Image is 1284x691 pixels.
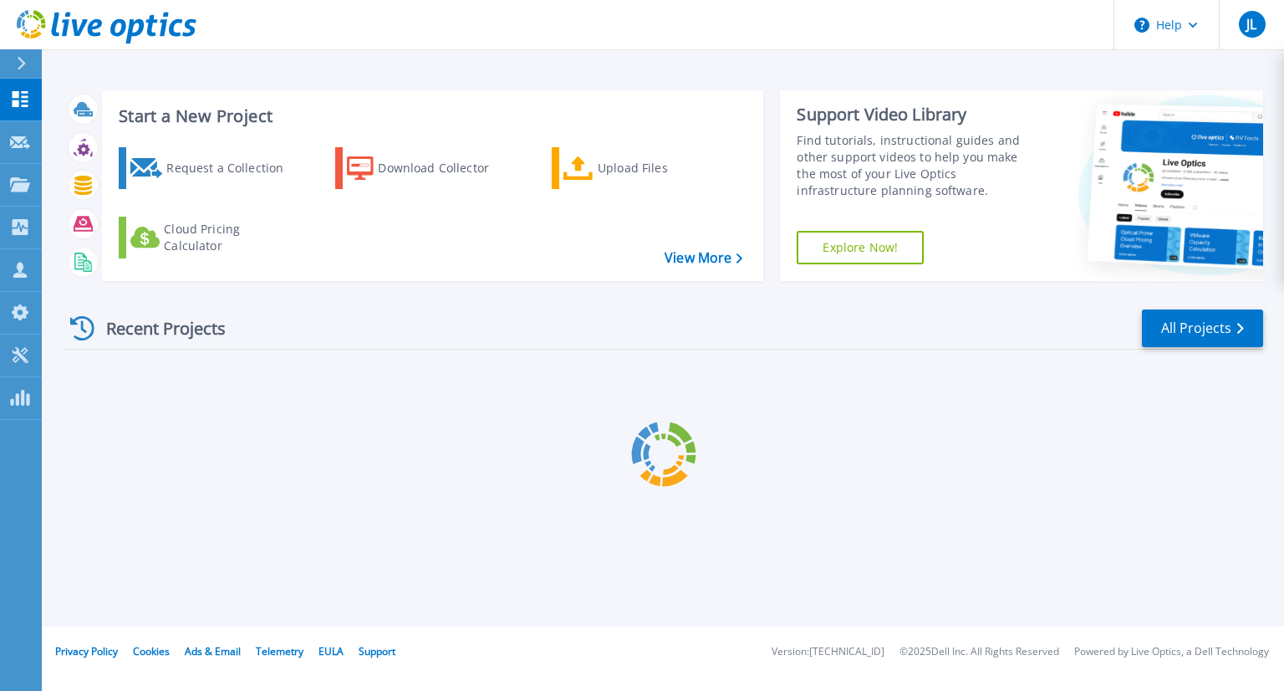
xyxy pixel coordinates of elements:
[1142,310,1263,347] a: All Projects
[797,104,1039,125] div: Support Video Library
[797,231,924,264] a: Explore Now!
[185,644,241,658] a: Ads & Email
[899,647,1059,658] li: © 2025 Dell Inc. All Rights Reserved
[665,250,742,266] a: View More
[797,132,1039,199] div: Find tutorials, instructional guides and other support videos to help you make the most of your L...
[55,644,118,658] a: Privacy Policy
[1074,647,1269,658] li: Powered by Live Optics, a Dell Technology
[318,644,344,658] a: EULA
[335,147,522,189] a: Download Collector
[64,308,248,349] div: Recent Projects
[119,217,305,258] a: Cloud Pricing Calculator
[378,151,512,185] div: Download Collector
[552,147,738,189] a: Upload Files
[359,644,395,658] a: Support
[119,147,305,189] a: Request a Collection
[164,221,298,254] div: Cloud Pricing Calculator
[598,151,731,185] div: Upload Files
[256,644,303,658] a: Telemetry
[1246,18,1256,31] span: JL
[119,107,742,125] h3: Start a New Project
[133,644,170,658] a: Cookies
[166,151,300,185] div: Request a Collection
[772,647,884,658] li: Version: [TECHNICAL_ID]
